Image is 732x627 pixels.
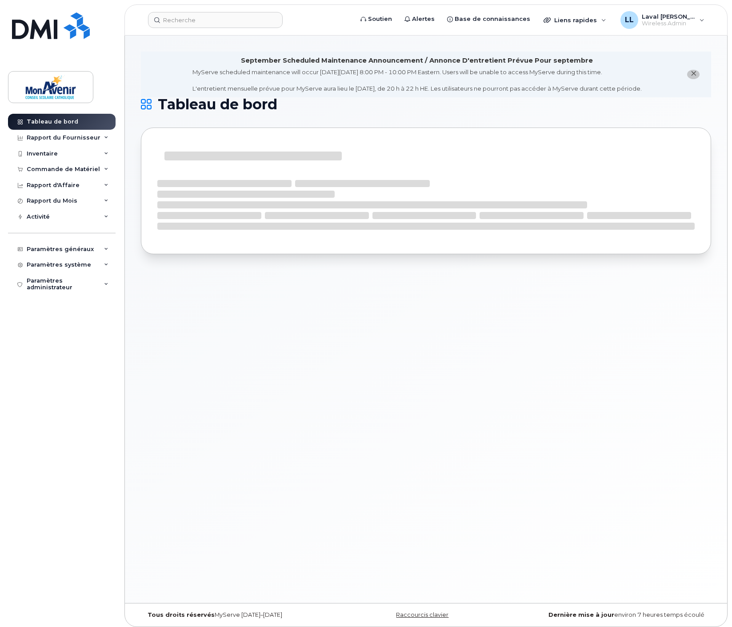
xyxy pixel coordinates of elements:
[192,68,642,93] div: MyServe scheduled maintenance will occur [DATE][DATE] 8:00 PM - 10:00 PM Eastern. Users will be u...
[687,70,700,79] button: close notification
[521,611,711,619] div: environ 7 heures temps écoulé
[396,611,448,618] a: Raccourcis clavier
[141,611,331,619] div: MyServe [DATE]–[DATE]
[158,98,277,111] span: Tableau de bord
[548,611,614,618] strong: Dernière mise à jour
[148,611,215,618] strong: Tous droits réservés
[241,56,593,65] div: September Scheduled Maintenance Announcement / Annonce D'entretient Prévue Pour septembre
